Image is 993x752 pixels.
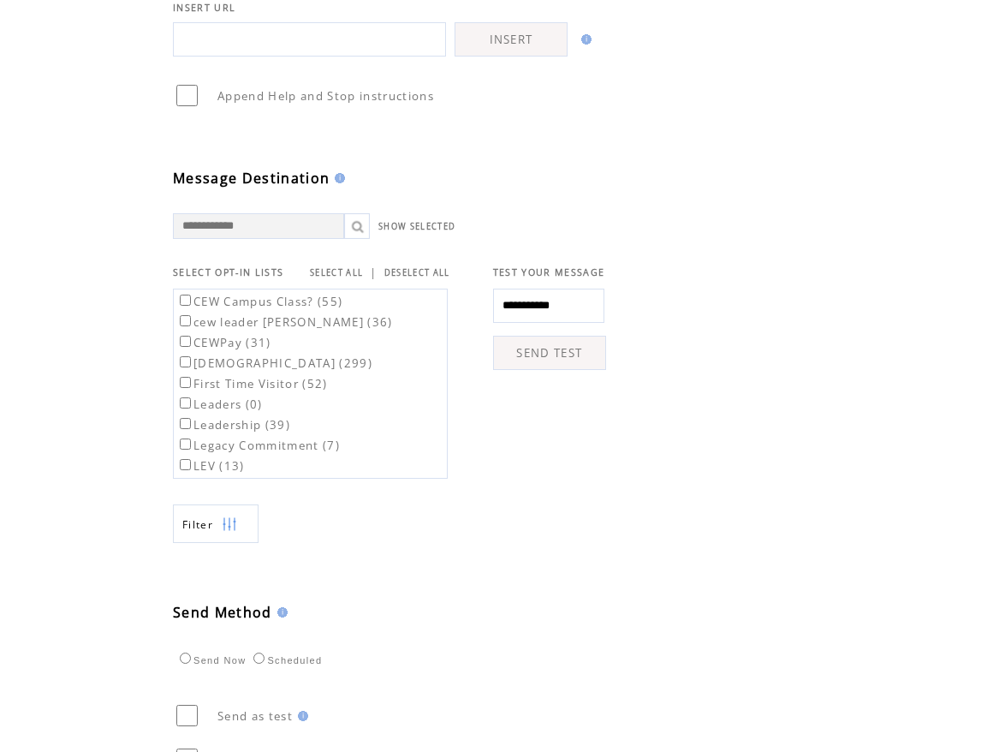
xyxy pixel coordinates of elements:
[222,505,237,544] img: filters.png
[176,314,393,330] label: cew leader [PERSON_NAME] (36)
[176,458,245,474] label: LEV (13)
[180,397,191,409] input: Leaders (0)
[180,315,191,326] input: cew leader [PERSON_NAME] (36)
[370,265,377,280] span: |
[293,711,308,721] img: help.gif
[176,397,263,412] label: Leaders (0)
[378,221,455,232] a: SHOW SELECTED
[330,173,345,183] img: help.gif
[176,355,372,371] label: [DEMOGRAPHIC_DATA] (299)
[493,336,606,370] a: SEND TEST
[180,356,191,367] input: [DEMOGRAPHIC_DATA] (299)
[576,34,592,45] img: help.gif
[176,438,340,453] label: Legacy Commitment (7)
[176,376,328,391] label: First Time Visitor (52)
[272,607,288,618] img: help.gif
[173,169,330,188] span: Message Destination
[176,294,342,309] label: CEW Campus Class? (55)
[493,266,605,278] span: TEST YOUR MESSAGE
[384,267,450,278] a: DESELECT ALL
[173,603,272,622] span: Send Method
[455,22,568,57] a: INSERT
[180,336,191,347] input: CEWPay (31)
[180,377,191,388] input: First Time Visitor (52)
[173,266,283,278] span: SELECT OPT-IN LISTS
[253,653,265,664] input: Scheduled
[173,504,259,543] a: Filter
[180,653,191,664] input: Send Now
[217,708,293,724] span: Send as test
[217,88,434,104] span: Append Help and Stop instructions
[175,655,246,665] label: Send Now
[176,335,271,350] label: CEWPay (31)
[180,295,191,306] input: CEW Campus Class? (55)
[176,417,290,433] label: Leadership (39)
[249,655,322,665] label: Scheduled
[173,2,235,14] span: INSERT URL
[182,517,213,532] span: Show filters
[180,459,191,470] input: LEV (13)
[180,418,191,429] input: Leadership (39)
[180,439,191,450] input: Legacy Commitment (7)
[310,267,363,278] a: SELECT ALL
